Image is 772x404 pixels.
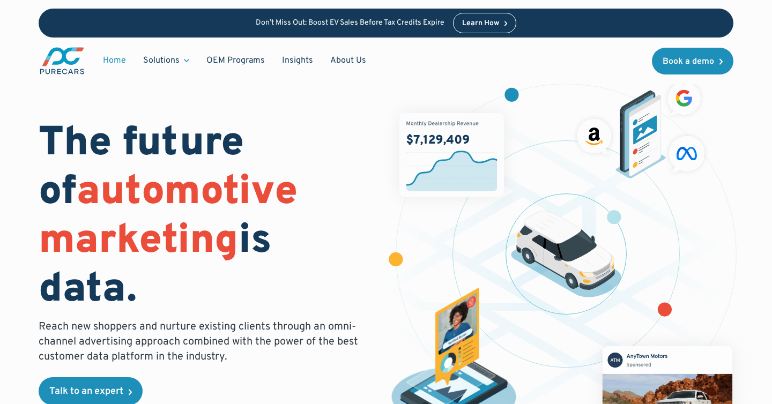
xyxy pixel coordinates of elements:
[39,319,365,364] p: Reach new shoppers and nurture existing clients through an omni-channel advertising approach comb...
[322,50,375,71] a: About Us
[94,50,135,71] a: Home
[511,211,621,298] img: illustration of a vehicle
[49,387,123,396] div: Talk to an expert
[198,50,273,71] a: OEM Programs
[273,50,322,71] a: Insights
[462,20,499,27] div: Learn How
[453,13,517,33] a: Learn How
[39,46,86,76] a: main
[39,120,373,316] h1: The future of is data.
[572,77,710,178] img: ads on social media and advertising partners
[39,46,86,76] img: purecars logo
[652,48,733,74] a: Book a demo
[256,19,444,28] p: Don’t Miss Out: Boost EV Sales Before Tax Credits Expire
[135,50,198,71] div: Solutions
[39,167,298,267] span: automotive marketing
[399,113,504,197] img: chart showing monthly dealership revenue of $7m
[663,57,714,66] div: Book a demo
[143,55,180,66] div: Solutions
